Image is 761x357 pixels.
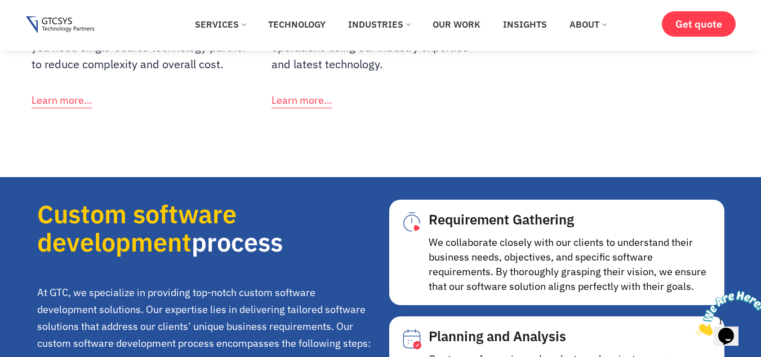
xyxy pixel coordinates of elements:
h2: process [37,200,372,256]
a: Our Work [424,12,489,37]
a: About [561,12,615,37]
span: Planning and Analysis [429,327,566,345]
p: We collaborate closely with our clients to understand their business needs, objectives, and speci... [429,235,713,294]
a: Technology [260,12,334,37]
a: Get quote [662,11,736,37]
iframe: chat widget [691,287,761,340]
img: CASSANDRA Development Service Gtcsys logo [26,16,94,34]
a: Learn more... [272,92,332,108]
a: Learn more... [32,92,92,108]
span: Custom software development [37,197,237,258]
span: 1 [5,5,9,14]
span: Get quote [675,18,722,30]
a: Industries [340,12,419,37]
a: Services [186,12,254,37]
a: Insights [495,12,555,37]
img: Chat attention grabber [5,5,74,49]
span: Requirement Gathering [429,210,574,228]
div: At GTC, we specialize in providing top-notch custom software development solutions. Our expertise... [37,267,372,352]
